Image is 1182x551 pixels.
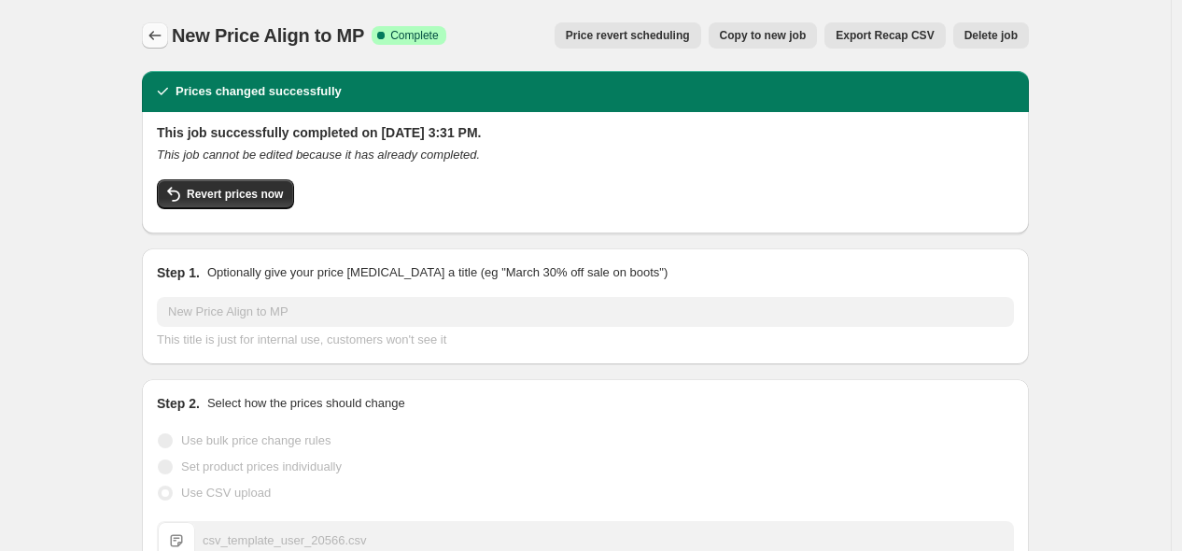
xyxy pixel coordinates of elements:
[207,394,405,413] p: Select how the prices should change
[176,82,342,101] h2: Prices changed successfully
[157,297,1014,327] input: 30% off holiday sale
[203,531,367,550] div: csv_template_user_20566.csv
[207,263,668,282] p: Optionally give your price [MEDICAL_DATA] a title (eg "March 30% off sale on boots")
[824,22,945,49] button: Export Recap CSV
[157,394,200,413] h2: Step 2.
[964,28,1018,43] span: Delete job
[157,263,200,282] h2: Step 1.
[157,332,446,346] span: This title is just for internal use, customers won't see it
[142,22,168,49] button: Price change jobs
[157,123,1014,142] h2: This job successfully completed on [DATE] 3:31 PM.
[709,22,818,49] button: Copy to new job
[187,187,283,202] span: Revert prices now
[953,22,1029,49] button: Delete job
[566,28,690,43] span: Price revert scheduling
[181,433,331,447] span: Use bulk price change rules
[720,28,807,43] span: Copy to new job
[390,28,438,43] span: Complete
[555,22,701,49] button: Price revert scheduling
[181,486,271,500] span: Use CSV upload
[836,28,934,43] span: Export Recap CSV
[181,459,342,473] span: Set product prices individually
[157,148,480,162] i: This job cannot be edited because it has already completed.
[157,179,294,209] button: Revert prices now
[172,25,364,46] span: New Price Align to MP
